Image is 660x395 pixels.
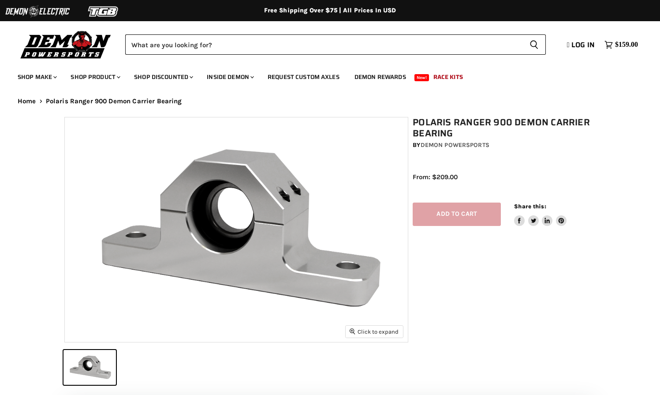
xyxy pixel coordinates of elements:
a: Inside Demon [200,68,259,86]
div: by [413,140,600,150]
button: Click to expand [346,326,403,338]
a: $159.00 [600,38,642,51]
span: From: $209.00 [413,173,458,181]
a: Log in [563,41,600,49]
span: $159.00 [615,41,638,49]
a: Shop Discounted [127,68,198,86]
span: Share this: [514,203,546,210]
input: Search [125,34,522,55]
a: Shop Product [64,68,126,86]
aside: Share this: [514,203,567,226]
span: Polaris Ranger 900 Demon Carrier Bearing [46,98,182,105]
span: Log in [571,39,595,50]
a: Demon Powersports [421,141,489,149]
button: Search [522,34,546,55]
a: Shop Make [11,68,62,86]
a: Race Kits [427,68,470,86]
img: TGB Logo 2 [71,3,137,20]
button: IMAGE thumbnail [63,350,116,385]
ul: Main menu [11,64,636,86]
a: Home [18,98,36,105]
span: New! [414,74,429,81]
img: Demon Electric Logo 2 [4,3,71,20]
span: Click to expand [350,328,399,335]
a: Request Custom Axles [261,68,346,86]
a: Demon Rewards [348,68,413,86]
img: Demon Powersports [18,29,114,60]
h1: Polaris Ranger 900 Demon Carrier Bearing [413,117,600,139]
form: Product [125,34,546,55]
img: IMAGE [65,117,407,342]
